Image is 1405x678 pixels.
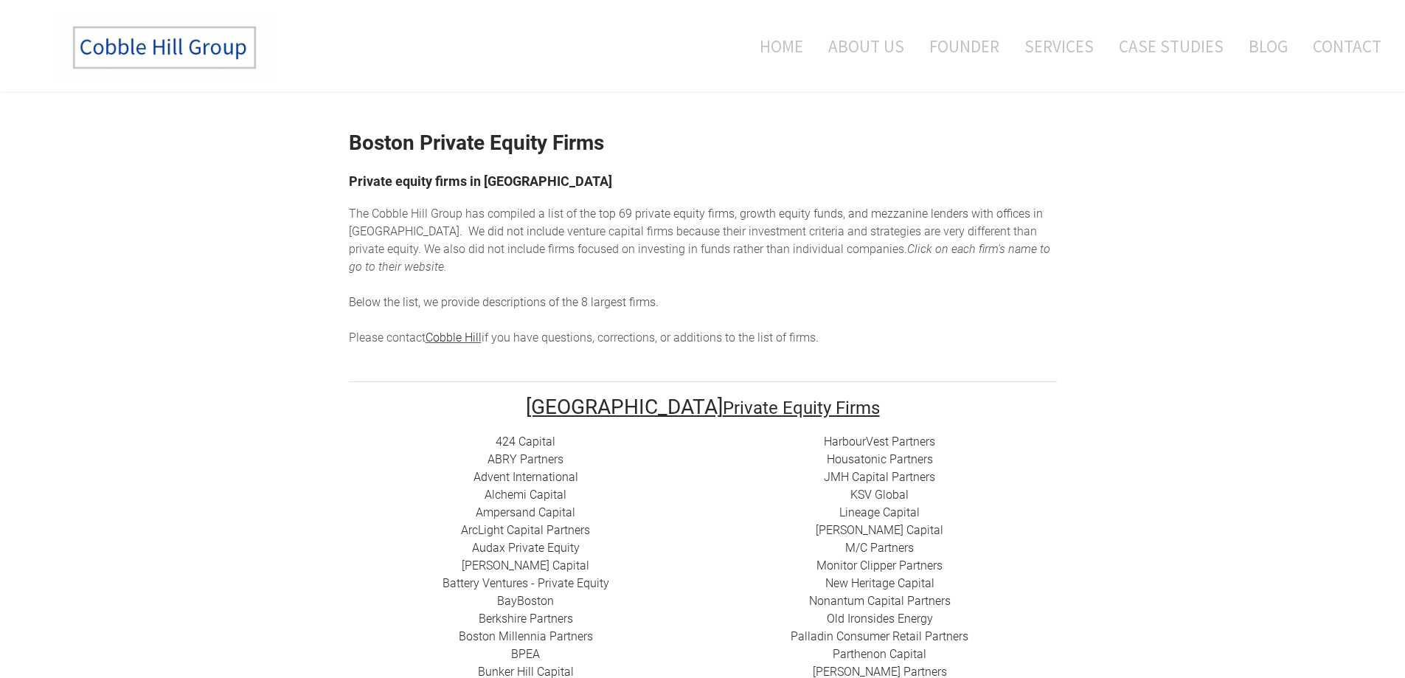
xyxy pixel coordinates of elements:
a: [PERSON_NAME] Capital [462,558,589,573]
em: Click on each firm's name to go to their website. [349,242,1050,274]
font: Private equity firms in [GEOGRAPHIC_DATA] [349,173,612,189]
a: ​Monitor Clipper Partners [816,558,943,573]
a: Palladin Consumer Retail Partners [791,629,968,643]
a: ​ArcLight Capital Partners [461,523,590,537]
span: The Cobble Hill Group has compiled a list of t [349,207,583,221]
a: ​KSV Global [850,488,909,502]
a: Cobble Hill [426,331,482,345]
a: ​Parthenon Capital [833,647,926,661]
a: ​Old Ironsides Energy [827,612,933,626]
span: Please contact if you have questions, corrections, or additions to the list of firms. [349,331,819,345]
a: ​M/C Partners [845,541,914,555]
a: About Us [817,15,915,77]
a: Services [1013,15,1105,77]
a: Founder [918,15,1010,77]
a: Audax Private Equity [472,541,580,555]
a: Alchemi Capital [485,488,566,502]
img: The Cobble Hill Group LLC [56,15,277,80]
a: Housatonic Partners [827,452,933,466]
a: BPEA [511,647,540,661]
font: [GEOGRAPHIC_DATA] [526,395,723,419]
a: Nonantum Capital Partners [809,594,951,608]
font: Private Equity Firms [723,398,880,418]
a: Blog [1238,15,1299,77]
a: ​JMH Capital Partners [824,470,935,484]
a: Home [738,15,814,77]
a: Lineage Capital [839,505,920,519]
a: Boston Millennia Partners [459,629,593,643]
a: Advent International [473,470,578,484]
a: HarbourVest Partners [824,435,935,449]
a: 424 Capital [496,435,555,449]
a: [PERSON_NAME] Capital [816,523,943,537]
span: enture capital firms because their investment criteria and strategies are very different than pri... [349,224,1037,256]
a: New Heritage Capital [825,576,934,590]
div: he top 69 private equity firms, growth equity funds, and mezzanine lenders with offices in [GEOGR... [349,205,1057,347]
a: Berkshire Partners [479,612,573,626]
a: Battery Ventures - Private Equity [443,576,609,590]
a: ​Ampersand Capital [476,505,575,519]
a: BayBoston [497,594,554,608]
a: Contact [1302,15,1381,77]
a: ​ABRY Partners [488,452,563,466]
strong: Boston Private Equity Firms [349,131,604,155]
a: Case Studies [1108,15,1235,77]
